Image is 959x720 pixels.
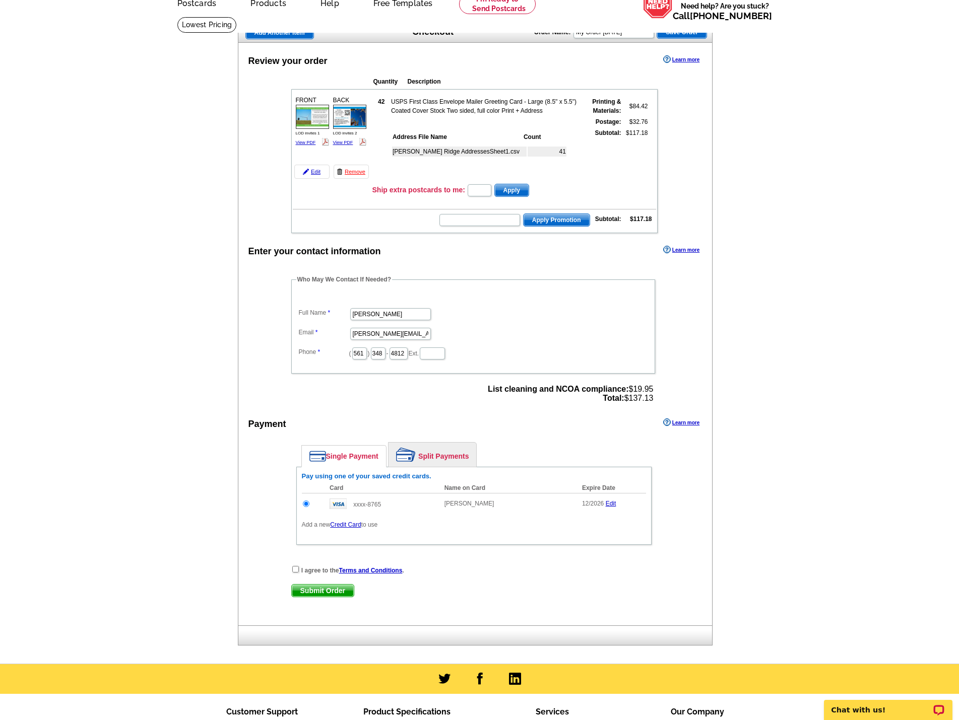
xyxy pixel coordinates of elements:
span: Call [673,11,772,21]
span: xxxx-8765 [353,501,381,508]
span: LOD invites 1 [296,131,320,135]
div: BACK [332,94,368,149]
strong: I agree to the . [301,567,404,574]
a: Remove [334,165,369,179]
span: Services [536,707,569,716]
td: $117.18 [623,128,649,180]
span: Need help? Are you stuck? [673,1,777,21]
td: [PERSON_NAME] Ridge AddressesSheet1.csv [392,147,527,157]
td: 41 [528,147,566,157]
button: Apply [494,184,529,197]
a: Learn more [663,246,699,254]
span: [PERSON_NAME] [444,500,494,507]
div: Payment [248,417,286,431]
strong: 42 [378,98,385,105]
strong: Postage: [596,118,621,125]
th: Quantity [373,77,406,87]
div: Review your order [248,54,328,68]
strong: $117.18 [630,215,652,223]
label: Full Name [299,308,349,317]
img: small-thumb.jpg [333,105,366,129]
legend: Who May We Contact If Needed? [296,275,392,284]
a: View PDF [296,140,316,145]
img: trashcan-icon.gif [337,169,343,175]
img: pencil-icon.gif [303,169,309,175]
div: FRONT [294,94,331,149]
button: Apply Promotion [523,213,590,227]
th: Name on Card [439,483,577,493]
span: Apply [495,184,529,196]
th: Description [407,77,592,87]
strong: Printing & Materials: [592,98,621,114]
p: Add a new to use [302,520,646,529]
strong: Total: [603,394,624,402]
strong: Subtotal: [595,129,621,136]
img: split-payment.png [396,448,416,462]
th: Expire Date [577,483,646,493]
span: Our Company [671,707,724,716]
img: small-thumb.jpg [296,105,329,129]
a: Credit Card [330,521,361,528]
img: visa.gif [330,498,347,509]
span: Apply Promotion [524,214,590,226]
label: Email [299,328,349,337]
span: LOD invites 2 [333,131,357,135]
a: [PHONE_NUMBER] [690,11,772,21]
strong: Subtotal: [595,215,621,223]
td: USPS First Class Envelope Mailer Greeting Card - Large (8.5" x 5.5") Coated Cover Stock Two sided... [391,97,581,116]
h6: Pay using one of your saved credit cards. [302,472,646,480]
a: View PDF [333,140,353,145]
span: Customer Support [226,707,298,716]
a: Add Another Item [245,26,314,39]
img: pdf_logo.png [322,138,329,146]
strong: List cleaning and NCOA compliance: [488,385,628,393]
h3: Ship extra postcards to me: [372,185,465,194]
th: Address File Name [392,132,522,142]
span: Submit Order [292,585,354,597]
td: $84.42 [623,97,649,116]
iframe: LiveChat chat widget [817,688,959,720]
a: Split Payments [389,443,476,467]
a: Edit [606,500,616,507]
a: Learn more [663,418,699,426]
a: Single Payment [302,446,386,467]
div: Enter your contact information [248,245,381,258]
span: Add Another Item [246,27,313,39]
th: Count [523,132,566,142]
dd: ( ) - Ext. [296,345,650,361]
label: Phone [299,347,349,356]
span: Product Specifications [363,707,451,716]
img: single-payment.png [309,451,326,462]
span: 12/2026 [582,500,604,507]
a: Terms and Conditions [339,567,403,574]
td: $32.76 [623,117,649,127]
a: Edit [294,165,330,179]
span: $19.95 $137.13 [488,385,653,403]
a: Learn more [663,55,699,63]
th: Card [325,483,439,493]
img: pdf_logo.png [359,138,366,146]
